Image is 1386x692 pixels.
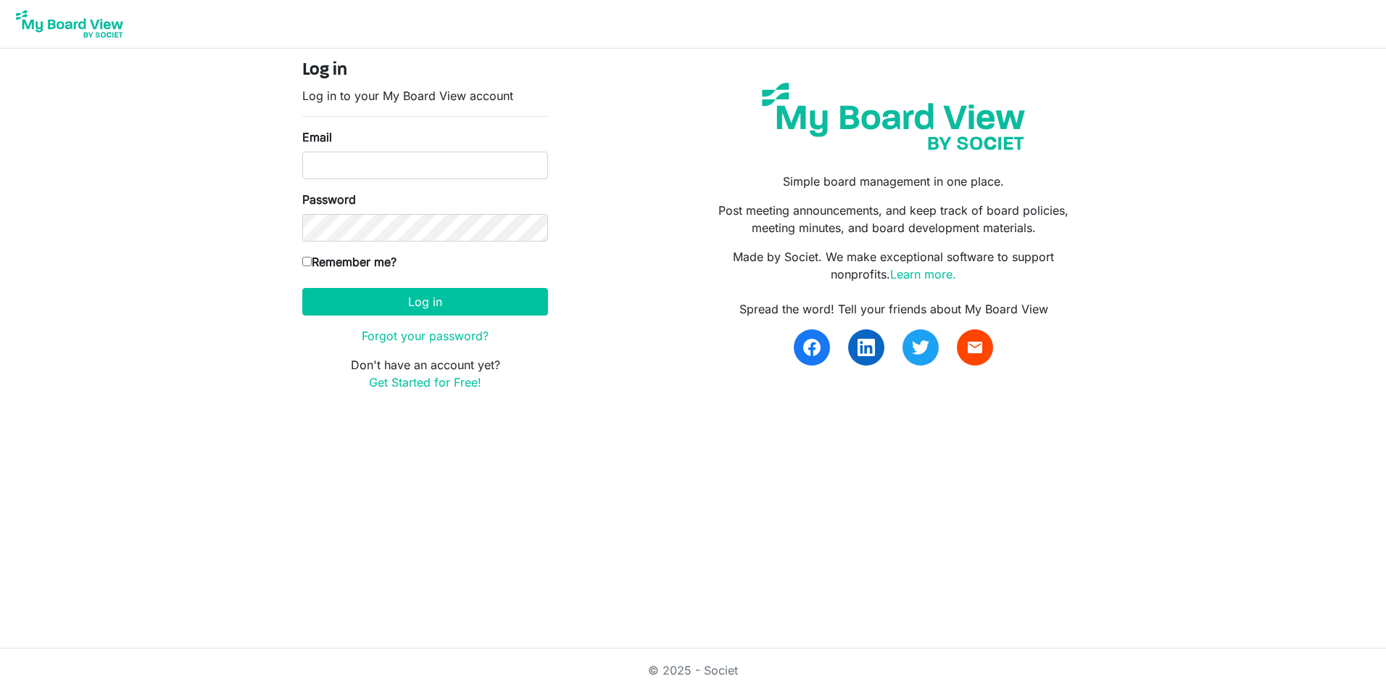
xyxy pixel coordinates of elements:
img: My Board View Logo [12,6,128,42]
p: Don't have an account yet? [302,356,548,391]
p: Post meeting announcements, and keep track of board policies, meeting minutes, and board developm... [704,202,1084,236]
label: Remember me? [302,253,397,271]
input: Remember me? [302,257,312,266]
p: Made by Societ. We make exceptional software to support nonprofits. [704,248,1084,283]
label: Password [302,191,356,208]
p: Simple board management in one place. [704,173,1084,190]
p: Log in to your My Board View account [302,87,548,104]
a: © 2025 - Societ [648,663,738,677]
img: my-board-view-societ.svg [751,72,1036,161]
a: email [957,329,993,366]
button: Log in [302,288,548,316]
label: Email [302,128,332,146]
a: Get Started for Free! [369,375,481,390]
a: Learn more. [890,267,956,281]
span: email [966,339,984,356]
h4: Log in [302,60,548,81]
img: facebook.svg [803,339,821,356]
img: linkedin.svg [858,339,875,356]
img: twitter.svg [912,339,929,356]
div: Spread the word! Tell your friends about My Board View [704,300,1084,318]
a: Forgot your password? [362,329,489,343]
